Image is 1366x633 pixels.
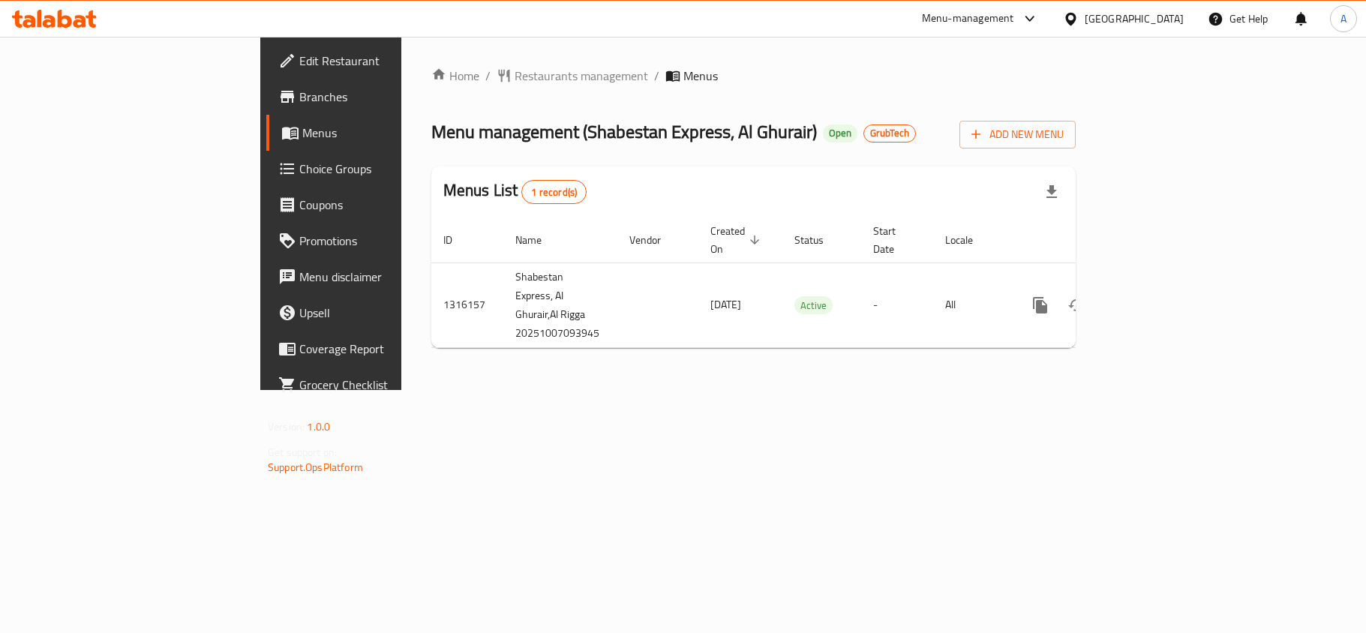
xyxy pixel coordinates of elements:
[823,124,857,142] div: Open
[710,295,741,314] span: [DATE]
[794,231,843,249] span: Status
[266,331,488,367] a: Coverage Report
[266,259,488,295] a: Menu disclaimer
[268,417,305,436] span: Version:
[299,376,476,394] span: Grocery Checklist
[1085,10,1184,27] div: [GEOGRAPHIC_DATA]
[515,231,561,249] span: Name
[710,222,764,258] span: Created On
[794,296,833,314] div: Active
[299,268,476,286] span: Menu disclaimer
[266,295,488,331] a: Upsell
[1058,287,1094,323] button: Change Status
[1010,217,1178,263] th: Actions
[443,231,472,249] span: ID
[922,10,1014,28] div: Menu-management
[266,151,488,187] a: Choice Groups
[299,160,476,178] span: Choice Groups
[268,442,337,462] span: Get support on:
[431,67,1076,85] nav: breadcrumb
[431,115,817,148] span: Menu management ( Shabestan Express, Al Ghurair )
[654,67,659,85] li: /
[266,367,488,403] a: Grocery Checklist
[299,232,476,250] span: Promotions
[431,217,1178,348] table: enhanced table
[515,67,648,85] span: Restaurants management
[299,88,476,106] span: Branches
[959,121,1076,148] button: Add New Menu
[266,79,488,115] a: Branches
[1340,10,1346,27] span: A
[503,262,617,347] td: Shabestan Express, Al Ghurair,Al Rigga 20251007093945
[302,124,476,142] span: Menus
[299,52,476,70] span: Edit Restaurant
[1034,174,1070,210] div: Export file
[823,127,857,139] span: Open
[266,223,488,259] a: Promotions
[268,457,363,477] a: Support.OpsPlatform
[971,125,1064,144] span: Add New Menu
[629,231,680,249] span: Vendor
[683,67,718,85] span: Menus
[266,187,488,223] a: Coupons
[861,262,933,347] td: -
[266,43,488,79] a: Edit Restaurant
[522,185,586,199] span: 1 record(s)
[307,417,330,436] span: 1.0.0
[266,115,488,151] a: Menus
[1022,287,1058,323] button: more
[521,180,587,204] div: Total records count
[299,196,476,214] span: Coupons
[864,127,915,139] span: GrubTech
[945,231,992,249] span: Locale
[933,262,1010,347] td: All
[443,179,587,204] h2: Menus List
[873,222,915,258] span: Start Date
[299,304,476,322] span: Upsell
[497,67,648,85] a: Restaurants management
[794,297,833,314] span: Active
[299,340,476,358] span: Coverage Report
